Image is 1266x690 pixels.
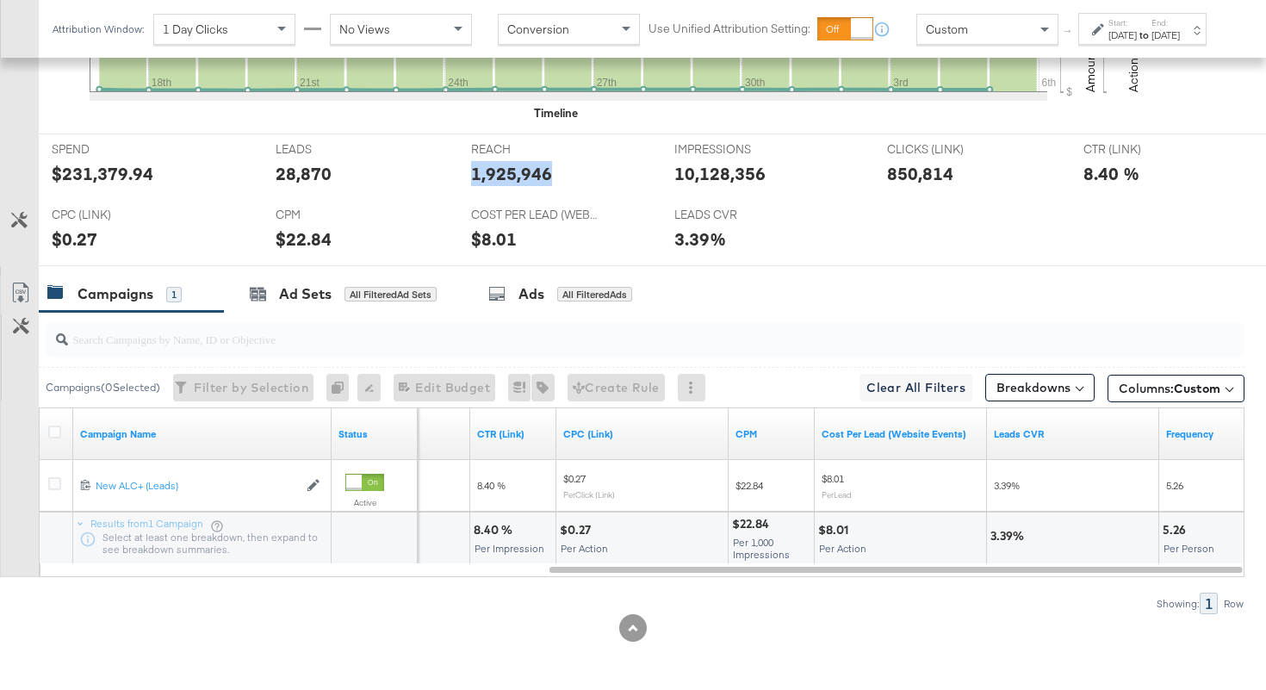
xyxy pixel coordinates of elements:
[990,528,1029,544] div: 3.39%
[507,22,569,37] span: Conversion
[560,522,596,538] div: $0.27
[338,427,411,441] a: Shows the current state of your Ad Campaign.
[561,542,608,555] span: Per Action
[474,522,518,538] div: 8.40 %
[1108,17,1137,28] label: Start:
[276,227,332,252] div: $22.84
[994,479,1020,492] span: 3.39%
[345,497,384,508] label: Active
[163,22,228,37] span: 1 Day Clicks
[80,427,325,441] a: Your campaign name.
[471,207,600,223] span: COST PER LEAD (WEBSITE EVENTS)
[52,23,145,35] div: Attribution Window:
[563,427,722,441] a: The average cost for each link click you've received from your ad.
[1060,29,1077,35] span: ↑
[477,479,506,492] span: 8.40 %
[1151,17,1180,28] label: End:
[674,227,726,252] div: 3.39%
[344,287,437,302] div: All Filtered Ad Sets
[475,542,544,555] span: Per Impression
[563,489,615,500] sub: Per Click (Link)
[735,479,763,492] span: $22.84
[339,22,390,37] span: No Views
[735,427,808,441] a: The average cost you've paid to have 1,000 impressions of your ad.
[1166,427,1238,441] a: The average number of times your ad was served to each person.
[1166,479,1183,492] span: 5.26
[1163,522,1191,538] div: 5.26
[471,141,600,158] span: REACH
[1108,28,1137,42] div: [DATE]
[1126,52,1141,92] text: Actions
[649,21,810,37] label: Use Unified Attribution Setting:
[994,427,1152,441] a: Leads/Clicks
[471,161,552,186] div: 1,925,946
[279,284,332,304] div: Ad Sets
[326,374,357,401] div: 0
[477,427,549,441] a: The number of clicks received on a link in your ad divided by the number of impressions.
[471,227,517,252] div: $8.01
[860,374,972,401] button: Clear All Filters
[1151,28,1180,42] div: [DATE]
[534,105,578,121] div: Timeline
[276,141,405,158] span: LEADS
[276,161,332,186] div: 28,870
[822,489,852,500] sub: Per Lead
[276,207,405,223] span: CPM
[733,536,790,561] span: Per 1,000 Impressions
[818,522,853,538] div: $8.01
[732,516,774,532] div: $22.84
[78,284,153,304] div: Campaigns
[96,479,298,494] a: New ALC+ (Leads)
[887,141,1016,158] span: CLICKS (LINK)
[674,141,804,158] span: IMPRESSIONS
[822,472,844,485] span: $8.01
[1174,381,1220,396] span: Custom
[46,380,160,395] div: Campaigns ( 0 Selected)
[1164,542,1214,555] span: Per Person
[674,207,804,223] span: LEADS CVR
[926,22,968,37] span: Custom
[674,161,766,186] div: 10,128,356
[52,161,153,186] div: $231,379.94
[887,161,953,186] div: 850,814
[1200,593,1218,614] div: 1
[557,287,632,302] div: All Filtered Ads
[166,287,182,302] div: 1
[1083,141,1213,158] span: CTR (LINK)
[563,472,586,485] span: $0.27
[52,141,181,158] span: SPEND
[866,377,965,399] span: Clear All Filters
[985,374,1095,401] button: Breakdowns
[68,315,1138,349] input: Search Campaigns by Name, ID or Objective
[1119,380,1220,397] span: Columns:
[819,542,866,555] span: Per Action
[1108,375,1244,402] button: Columns:Custom
[52,227,97,252] div: $0.27
[1223,598,1244,610] div: Row
[52,207,181,223] span: CPC (LINK)
[822,427,980,441] a: The average cost for lead tracked by your Custom Audience pixel on your website after people view...
[1137,28,1151,41] strong: to
[1083,161,1139,186] div: 8.40 %
[518,284,544,304] div: Ads
[1083,16,1098,92] text: Amount (USD)
[1156,598,1200,610] div: Showing:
